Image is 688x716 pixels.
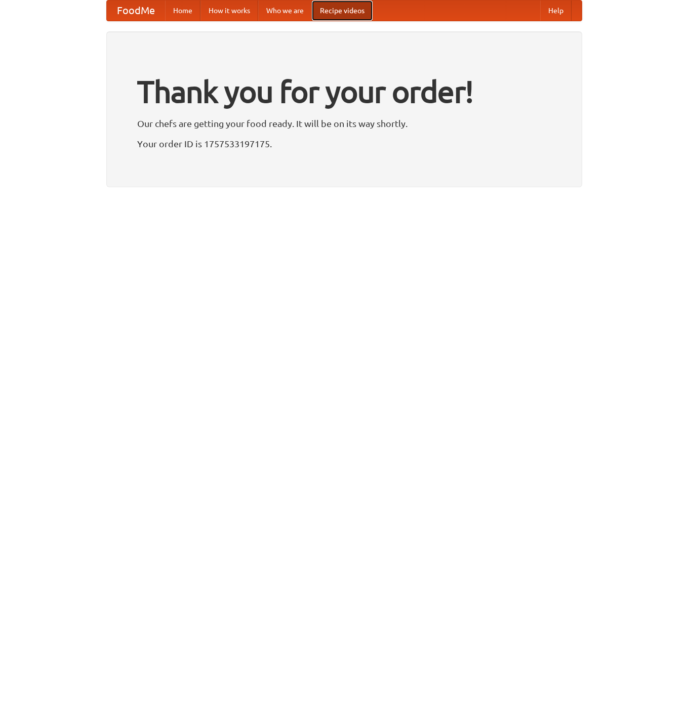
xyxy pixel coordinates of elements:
[165,1,200,21] a: Home
[258,1,312,21] a: Who we are
[312,1,373,21] a: Recipe videos
[200,1,258,21] a: How it works
[137,116,551,131] p: Our chefs are getting your food ready. It will be on its way shortly.
[540,1,572,21] a: Help
[107,1,165,21] a: FoodMe
[137,136,551,151] p: Your order ID is 1757533197175.
[137,67,551,116] h1: Thank you for your order!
